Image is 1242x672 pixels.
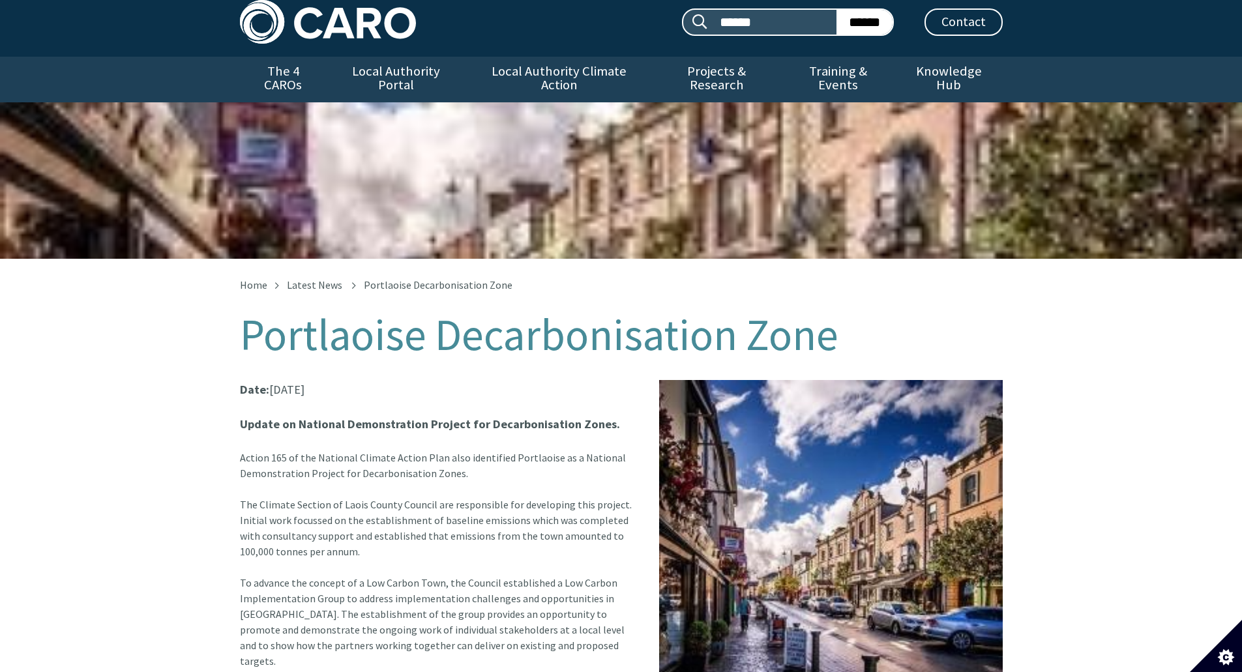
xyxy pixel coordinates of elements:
[240,380,1003,399] p: [DATE]
[240,278,267,291] a: Home
[240,311,1003,359] h1: Portlaoise Decarbonisation Zone
[240,416,620,431] strong: Update on National Demonstration Project for Decarbonisation Zones.
[327,57,466,102] a: Local Authority Portal
[1190,620,1242,672] button: Set cookie preferences
[924,8,1003,36] a: Contact
[781,57,895,102] a: Training & Events
[895,57,1002,102] a: Knowledge Hub
[364,278,512,291] span: Portlaoise Decarbonisation Zone
[466,57,652,102] a: Local Authority Climate Action
[287,278,342,291] a: Latest News
[240,57,327,102] a: The 4 CAROs
[652,57,781,102] a: Projects & Research
[240,382,269,397] strong: Date:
